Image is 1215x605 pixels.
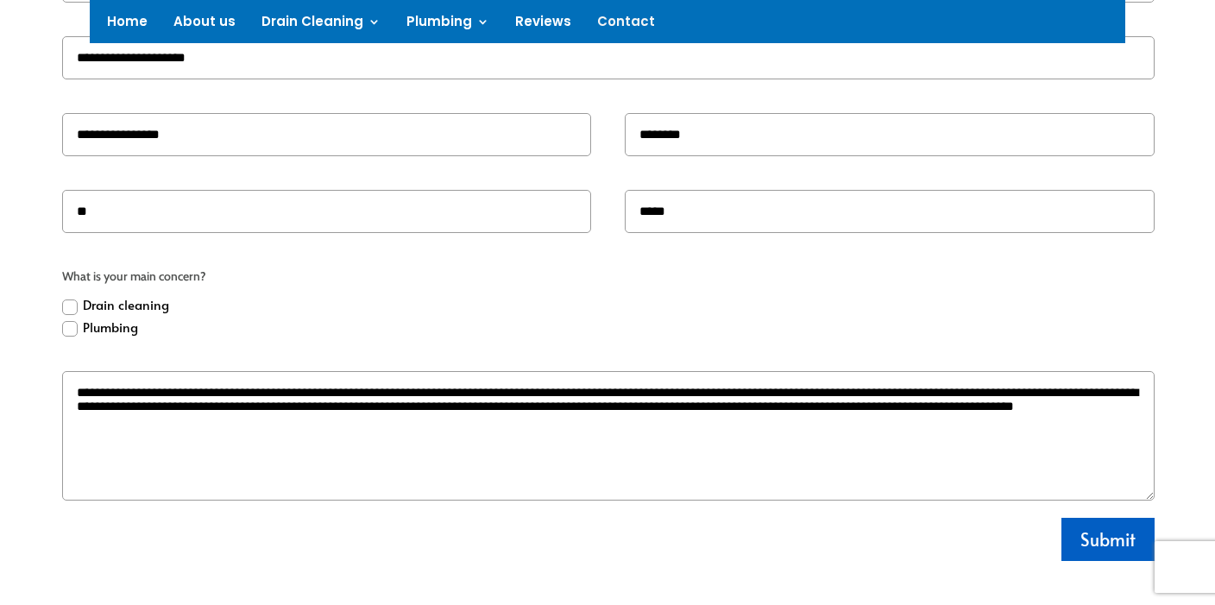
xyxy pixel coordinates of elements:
[1061,518,1155,561] button: Submit
[261,16,381,35] a: Drain Cleaning
[107,16,148,35] a: Home
[406,16,489,35] a: Plumbing
[597,16,655,35] a: Contact
[173,16,236,35] a: About us
[62,293,169,316] label: Drain cleaning
[62,267,1155,287] span: What is your main concern?
[515,16,571,35] a: Reviews
[62,316,138,338] label: Plumbing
